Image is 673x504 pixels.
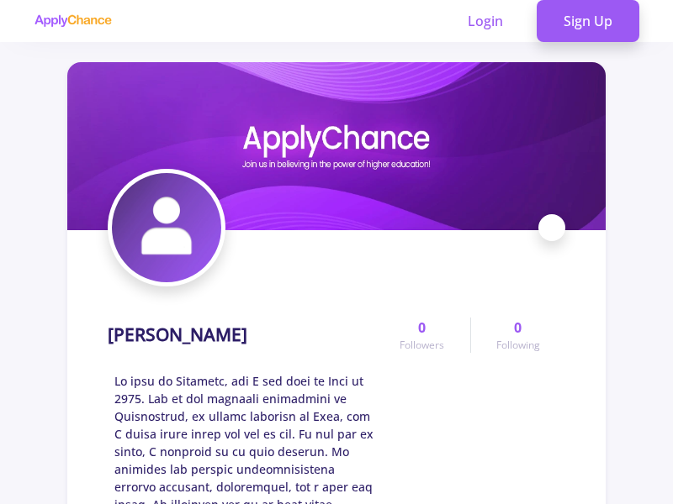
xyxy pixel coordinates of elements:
span: 0 [514,318,522,338]
a: 0Following [470,318,565,353]
h1: [PERSON_NAME] [108,324,247,345]
span: Followers [400,338,444,353]
img: Mohammad Jamicover image [67,62,606,230]
span: Following [496,338,540,353]
img: Mohammad Jamiavatar [112,173,221,282]
img: applychance logo text only [34,14,112,28]
a: 0Followers [374,318,469,353]
span: 0 [418,318,426,338]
